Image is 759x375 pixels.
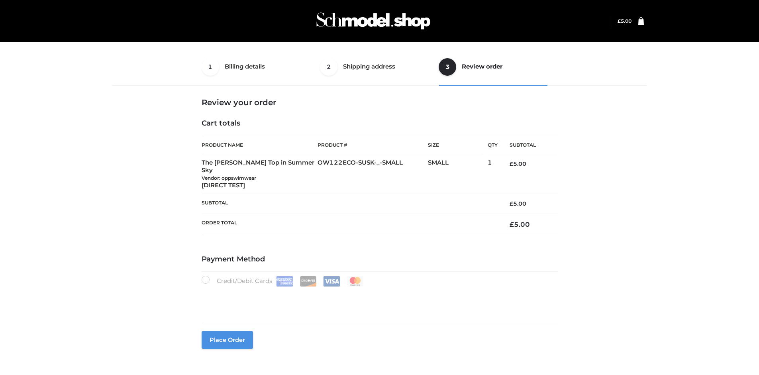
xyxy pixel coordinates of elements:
img: Discover [300,276,317,287]
th: Size [428,136,484,154]
th: Subtotal [202,194,498,214]
img: Visa [323,276,340,287]
bdi: 5.00 [510,220,530,228]
td: 1 [488,154,498,194]
td: SMALL [428,154,488,194]
h3: Review your order [202,98,558,107]
th: Qty [488,136,498,154]
th: Product Name [202,136,318,154]
span: £ [510,160,513,167]
bdi: 5.00 [618,18,632,24]
bdi: 5.00 [510,160,526,167]
h4: Payment Method [202,255,558,264]
span: £ [618,18,621,24]
bdi: 5.00 [510,200,526,207]
img: Schmodel Admin 964 [314,5,433,37]
button: Place order [202,331,253,349]
small: Vendor: oppswimwear [202,175,256,181]
td: The [PERSON_NAME] Top in Summer Sky [DIRECT TEST] [202,154,318,194]
th: Order Total [202,214,498,235]
span: £ [510,200,513,207]
img: Mastercard [347,276,364,287]
a: £5.00 [618,18,632,24]
th: Product # [318,136,428,154]
span: £ [510,220,514,228]
h4: Cart totals [202,119,558,128]
img: Amex [276,276,293,287]
td: OW122ECO-SUSK-_-SMALL [318,154,428,194]
label: Credit/Debit Cards [202,276,365,287]
th: Subtotal [498,136,557,154]
iframe: Secure payment input frame [200,285,556,314]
